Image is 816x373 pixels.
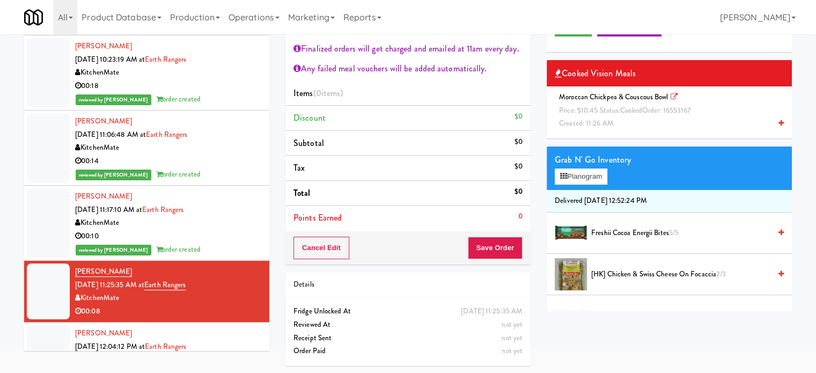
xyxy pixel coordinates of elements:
[293,237,349,259] button: Cancel Edit
[293,332,523,345] div: Receipt Sent
[24,8,43,27] img: Micromart
[502,319,523,330] span: not yet
[587,309,784,323] div: Kit Kat Bar3/5
[623,310,633,320] span: 3/5
[293,211,342,224] span: Points Earned
[293,162,305,174] span: Tax
[75,266,132,277] a: [PERSON_NAME]
[293,61,523,77] div: Any failed meal vouchers will be added automatically.
[75,204,142,215] span: [DATE] 11:17:10 AM at
[142,204,183,215] a: Earth Rangers
[145,54,186,64] a: Earth Rangers
[76,170,151,180] span: reviewed by [PERSON_NAME]
[75,155,261,168] div: 00:14
[587,226,784,240] div: Freshii Cocoa Energii Bites5/5
[514,160,523,173] div: $0
[24,111,269,186] li: [PERSON_NAME][DATE] 11:06:48 AM atEarth RangersKitchenMate00:14reviewed by [PERSON_NAME]order cre...
[146,129,187,140] a: Earth Rangers
[468,237,523,259] button: Save Order
[559,105,690,115] span: Price: $10.45 Status: Order: 16553167
[156,169,201,179] span: order created
[156,94,201,104] span: order created
[514,135,523,149] div: $0
[555,169,607,185] button: Planogram
[145,341,186,352] a: Earth Rangers
[293,305,523,318] div: Fridge Unlocked At
[502,346,523,356] span: not yet
[75,116,132,126] a: [PERSON_NAME]
[591,309,770,323] span: Kit Kat Bar
[547,190,792,213] li: Delivered [DATE] 12:52:24 PM
[293,112,326,124] span: Discount
[75,328,132,338] a: [PERSON_NAME]
[669,228,679,238] span: 5/5
[559,118,614,128] span: Created: 11:26 AM
[321,87,341,99] ng-pluralize: items
[555,91,784,130] div: Moroccan Chickpea & Couscous Bowl Price: $10.45 Status:cookedOrder: 16553167Created: 11:26 AM
[75,280,144,290] span: [DATE] 11:25:35 AM at
[518,210,523,223] div: 0
[75,230,261,243] div: 00:10
[75,141,261,155] div: KitchenMate
[293,318,523,332] div: Reviewed At
[591,268,770,281] span: [HK] Chicken & Swiss Cheese On Focaccia
[76,94,151,105] span: reviewed by [PERSON_NAME]
[75,54,145,64] span: [DATE] 10:23:19 AM at
[75,216,261,230] div: KitchenMate
[75,305,261,318] div: 00:08
[24,35,269,111] li: [PERSON_NAME][DATE] 10:23:19 AM atEarth RangersKitchenMate00:18reviewed by [PERSON_NAME]order cre...
[75,66,261,79] div: KitchenMate
[293,345,523,358] div: Order Paid
[587,268,784,281] div: [HK] Chicken & Swiss Cheese On Focaccia2/3
[144,280,186,290] a: Earth Rangers
[24,186,269,261] li: [PERSON_NAME][DATE] 11:17:10 AM atEarth RangersKitchenMate00:10reviewed by [PERSON_NAME]order cre...
[75,191,132,201] a: [PERSON_NAME]
[293,87,343,99] span: Items
[293,187,311,199] span: Total
[293,278,523,291] div: Details
[514,110,523,123] div: $0
[24,261,269,323] li: [PERSON_NAME][DATE] 11:25:35 AM atEarth RangersKitchenMate00:08
[591,226,770,240] span: Freshii Cocoa Energii Bites
[75,129,146,140] span: [DATE] 11:06:48 AM at
[620,105,642,115] span: cooked
[313,87,343,99] span: (0 )
[76,245,151,255] span: reviewed by [PERSON_NAME]
[716,269,726,279] span: 2/3
[514,185,523,199] div: $0
[293,41,523,57] div: Finalized orders will get charged and emailed at 11am every day.
[293,137,324,149] span: Subtotal
[555,152,784,168] div: Grab N' Go Inventory
[75,341,145,352] span: [DATE] 12:04:12 PM at
[461,305,523,318] div: [DATE] 11:25:35 AM
[75,79,261,93] div: 00:18
[75,41,132,51] a: [PERSON_NAME]
[555,92,699,128] span: Moroccan Chickpea & Couscous Bowl
[75,291,261,305] div: KitchenMate
[502,333,523,343] span: not yet
[156,244,201,254] span: order created
[555,65,636,82] span: Cooked Vision Meals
